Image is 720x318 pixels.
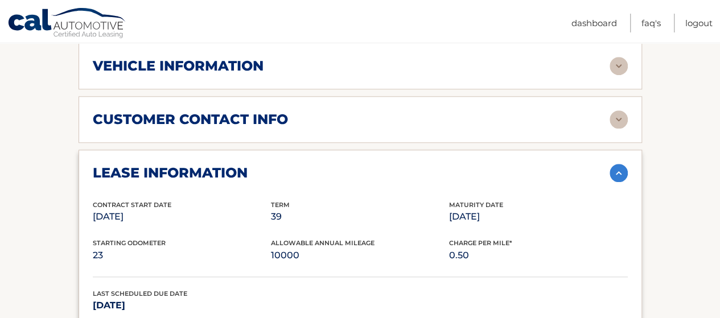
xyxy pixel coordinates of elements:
h2: customer contact info [93,111,288,128]
p: [DATE] [93,298,271,313]
a: Dashboard [571,14,617,32]
span: Last Scheduled Due Date [93,290,187,298]
img: accordion-rest.svg [610,110,628,129]
p: 23 [93,247,271,263]
p: 10000 [271,247,449,263]
span: Allowable Annual Mileage [271,239,375,247]
p: [DATE] [93,209,271,225]
img: accordion-rest.svg [610,57,628,75]
h2: lease information [93,164,248,181]
a: Logout [685,14,713,32]
span: Term [271,201,290,209]
a: FAQ's [641,14,661,32]
span: Maturity Date [449,201,503,209]
a: Cal Automotive [7,7,127,40]
p: 39 [271,209,449,225]
span: Contract Start Date [93,201,171,209]
h2: vehicle information [93,57,264,75]
img: accordion-active.svg [610,164,628,182]
span: Starting Odometer [93,239,166,247]
p: 0.50 [449,247,627,263]
p: [DATE] [449,209,627,225]
span: Charge Per Mile* [449,239,512,247]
